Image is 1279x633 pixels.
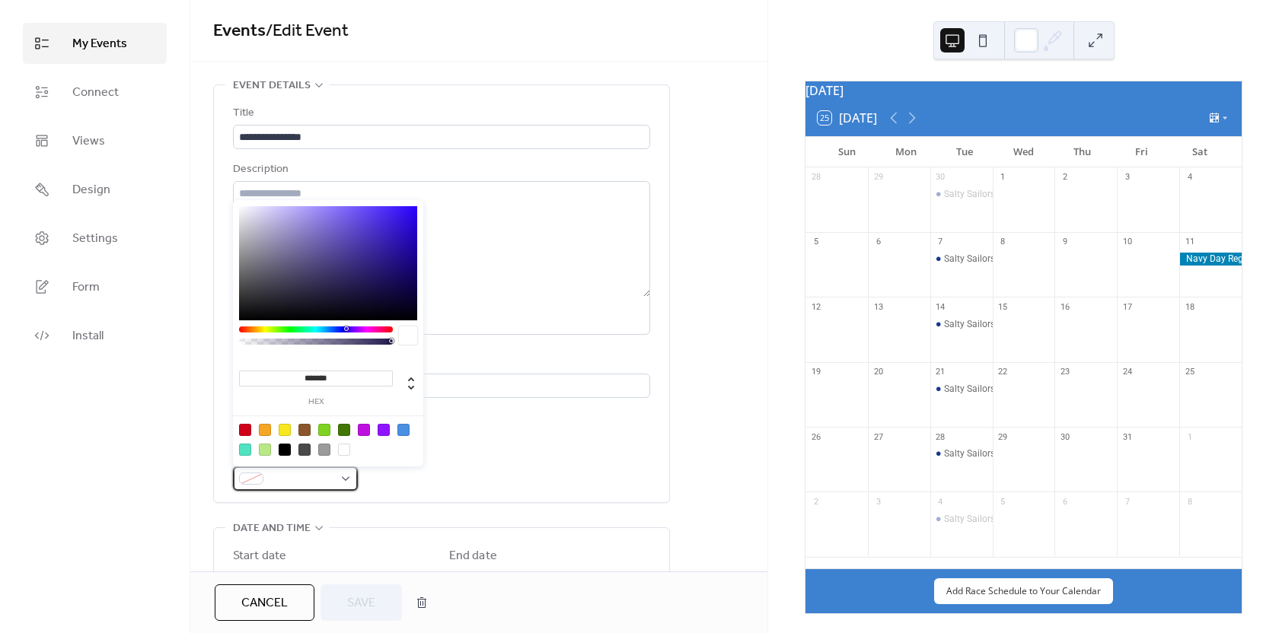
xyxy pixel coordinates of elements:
div: #417505 [338,424,350,436]
div: 21 [935,367,946,378]
div: #000000 [279,444,291,456]
div: 26 [810,431,821,443]
div: 3 [872,496,884,507]
label: hex [239,398,393,406]
div: 4 [935,496,946,507]
div: 28 [935,431,946,443]
div: 12 [810,301,821,313]
div: 2 [1059,172,1070,183]
div: 2 [810,496,821,507]
div: 1 [1184,431,1195,443]
div: 4 [1184,172,1195,183]
div: 10 [1121,237,1133,248]
span: Views [72,132,105,151]
a: Form [23,266,167,307]
span: Settings [72,230,118,248]
div: 25 [1184,367,1195,378]
div: 7 [935,237,946,248]
div: Salty Sailors Pursuit Race [930,447,993,460]
div: Sat [1171,137,1230,167]
div: #4A4A4A [298,444,311,456]
div: Salty Sailors Pursuit Race [930,188,993,201]
div: 9 [1059,237,1070,248]
div: #50E3C2 [239,444,251,456]
span: Event details [233,77,311,95]
div: 23 [1059,367,1070,378]
a: My Events [23,23,167,64]
div: 5 [810,237,821,248]
button: Cancel [215,584,314,621]
span: / Edit Event [266,14,349,48]
div: 6 [872,237,884,248]
div: Salty Sailors Pursuit Race [944,383,1049,396]
div: Salty Sailors Pursuit Race [944,253,1049,266]
span: Connect [72,84,119,102]
div: Thu [1053,137,1112,167]
div: Fri [1112,137,1170,167]
div: #BD10E0 [358,424,370,436]
span: Install [72,327,104,345]
div: [DATE] [805,81,1242,100]
span: Cancel [241,594,288,612]
div: 20 [872,367,884,378]
div: End date [449,547,497,565]
div: #4A90E2 [397,424,410,436]
div: 8 [997,237,1009,248]
div: #F8E71C [279,424,291,436]
div: Salty Sailors Pursuit Race [930,253,993,266]
div: 3 [1121,172,1133,183]
a: Connect [23,72,167,113]
div: 29 [997,431,1009,443]
div: Mon [876,137,935,167]
div: Salty Sailors Pursuit Race [930,318,993,331]
a: Install [23,315,167,356]
span: Design [72,181,110,199]
div: 17 [1121,301,1133,313]
div: Salty Sailors Pursuit Race [930,383,993,396]
div: #8B572A [298,424,311,436]
div: Title [233,104,647,122]
span: Date [449,568,472,587]
div: #B8E986 [259,444,271,456]
div: #FFFFFF [338,444,350,456]
a: Events [213,14,266,48]
div: 24 [1121,367,1133,378]
div: Location [233,353,647,371]
div: Salty Sailors Pursuit Race [944,188,1049,201]
a: Settings [23,218,167,259]
div: Salty Sailors Pursuit Race [944,513,1049,526]
div: 28 [810,172,821,183]
div: Start date [233,547,286,565]
div: Salty Sailors Pursuit Race [944,447,1049,460]
div: #9013FE [378,424,390,436]
div: 30 [1059,431,1070,443]
div: #F5A623 [259,424,271,436]
a: Design [23,169,167,210]
div: 22 [997,367,1009,378]
a: Views [23,120,167,161]
div: #D0021B [239,424,251,436]
div: Wed [994,137,1053,167]
div: #7ED321 [318,424,330,436]
div: 19 [810,367,821,378]
div: 30 [935,172,946,183]
span: Date and time [233,520,311,538]
span: Date [233,568,256,587]
span: Time [559,568,583,587]
div: 1 [997,172,1009,183]
div: Salty Sailors Pursuit Race [930,513,993,526]
div: 14 [935,301,946,313]
div: 8 [1184,496,1195,507]
button: Add Race Schedule to Your Calendar [934,578,1113,604]
div: 18 [1184,301,1195,313]
div: Salty Sailors Pursuit Race [944,318,1049,331]
div: 15 [997,301,1009,313]
div: Description [233,161,647,179]
div: 13 [872,301,884,313]
div: 29 [872,172,884,183]
div: 31 [1121,431,1133,443]
div: Tue [936,137,994,167]
div: 16 [1059,301,1070,313]
div: #9B9B9B [318,444,330,456]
